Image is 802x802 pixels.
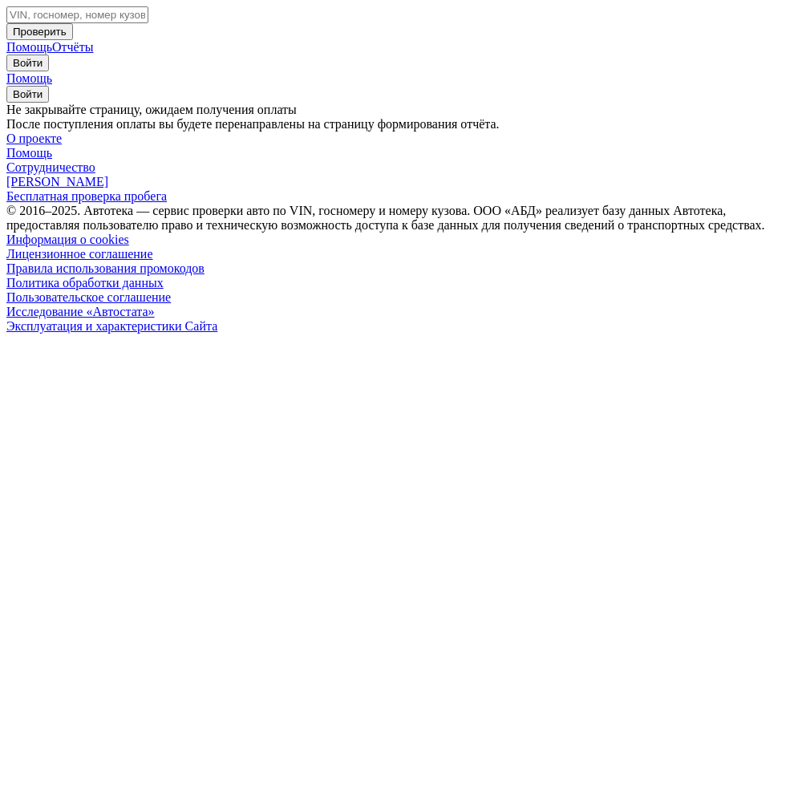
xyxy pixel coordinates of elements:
input: VIN, госномер, номер кузова [6,6,148,23]
div: Не закрывайте страницу, ожидаем получения оплаты [6,103,796,117]
a: Исследование «Автостата» [6,305,796,319]
a: Бесплатная проверка пробега [6,189,796,204]
span: Войти [13,88,43,100]
a: Эксплуатация и характеристики Сайта [6,319,796,334]
span: Войти [13,57,43,69]
a: Информация о cookies [6,233,796,247]
span: Проверить [13,26,67,38]
a: [PERSON_NAME] [6,175,796,189]
a: Сотрудничество [6,160,796,175]
div: После поступления оплаты вы будете перенаправлены на страницу формирования отчёта. [6,117,796,132]
button: Войти [6,55,49,71]
button: Проверить [6,23,73,40]
a: Пользовательское соглашение [6,290,796,305]
a: О проекте [6,132,796,146]
div: © 2016– 2025 . Автотека — сервис проверки авто по VIN, госномеру и номеру кузова. ООО «АБД» реали... [6,204,796,233]
a: Политика обработки данных [6,276,796,290]
button: Войти [6,86,49,103]
a: Лицензионное соглашение [6,247,796,261]
a: Правила использования промокодов [6,261,796,276]
a: Помощь [6,40,52,54]
a: Отчёты [52,40,93,54]
a: Помощь [6,71,52,85]
a: Помощь [6,146,796,160]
